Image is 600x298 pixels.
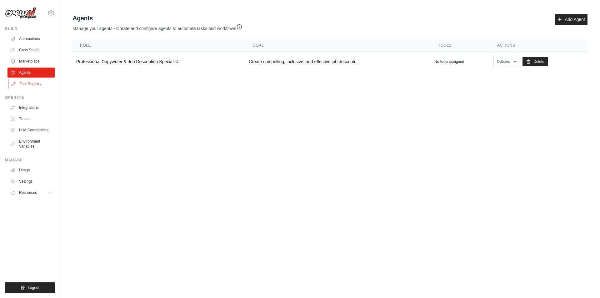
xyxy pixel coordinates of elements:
[7,136,55,151] a: Environment Variables
[245,39,431,52] th: Goal
[72,39,245,52] th: Role
[7,125,55,135] a: LLM Connections
[555,14,587,25] a: Add Agent
[7,56,55,66] a: Marketplace
[5,26,55,31] div: Build
[493,57,520,66] button: Options
[72,23,242,32] p: Manage your agents - Create and configure agents to automate tasks and workflows
[7,103,55,113] a: Integrations
[7,114,55,124] a: Traces
[434,59,464,64] p: No tools assigned
[7,68,55,78] a: Agents
[7,176,55,186] a: Settings
[7,188,55,198] button: Resources
[19,190,37,195] span: Resources
[72,14,242,23] h2: Agents
[28,285,39,290] span: Logout
[431,39,490,52] th: Tools
[7,165,55,175] a: Usage
[72,52,245,72] td: Professional Copywriter & Job Description Specialist
[5,95,55,100] div: Operate
[7,45,55,55] a: Crew Studio
[490,39,587,52] th: Actions
[8,79,55,89] a: Tool Registry
[5,158,55,163] div: Manage
[5,7,36,19] img: Logo
[5,282,55,293] button: Logout
[245,52,431,72] td: Create compelling, inclusive, and effective job descripti...
[522,57,548,66] a: Delete
[7,34,55,44] a: Automations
